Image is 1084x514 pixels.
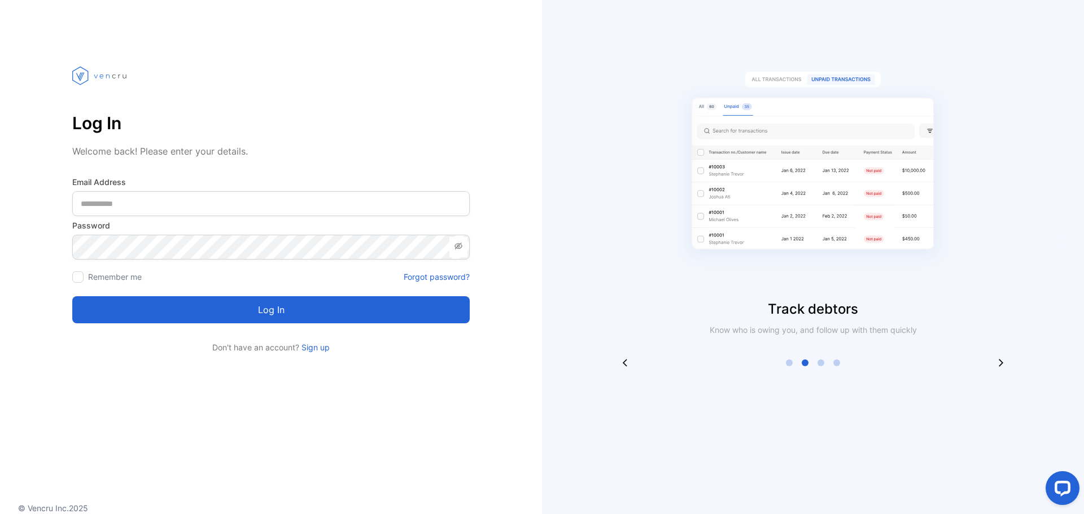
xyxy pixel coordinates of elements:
p: Log In [72,109,470,137]
iframe: LiveChat chat widget [1037,467,1084,514]
label: Password [72,219,470,231]
label: Remember me [88,272,142,282]
p: Welcome back! Please enter your details. [72,144,470,158]
p: Don't have an account? [72,341,470,353]
p: Know who is owing you, and follow up with them quickly [705,324,921,336]
img: slider image [672,45,954,299]
img: vencru logo [72,45,129,106]
label: Email Address [72,176,470,188]
p: Track debtors [542,299,1084,319]
a: Sign up [299,342,330,352]
button: Log in [72,296,470,323]
a: Forgot password? [404,271,470,283]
